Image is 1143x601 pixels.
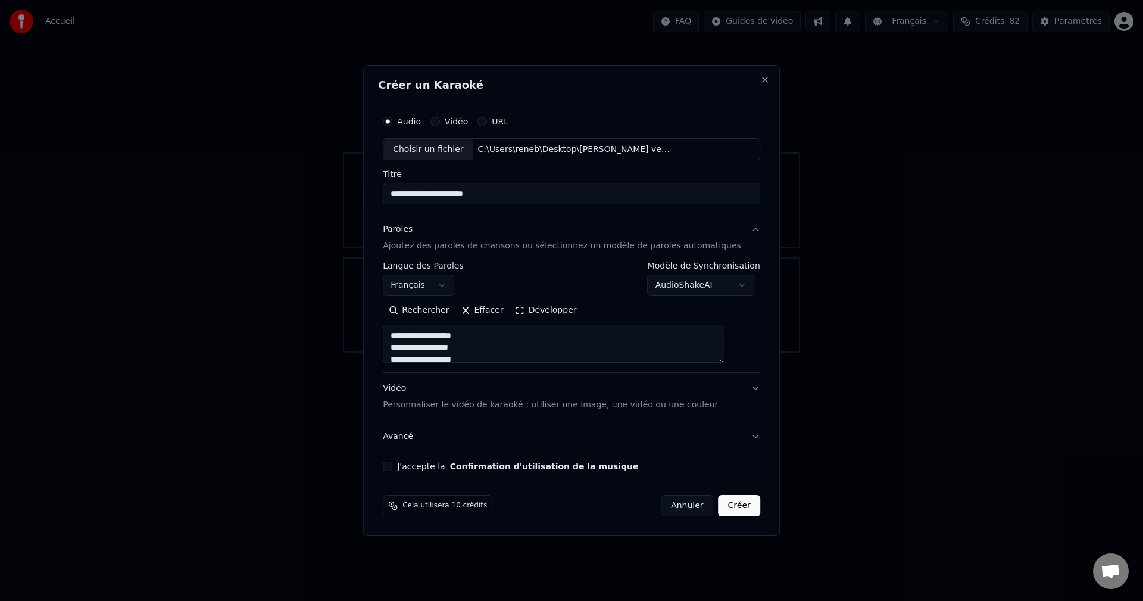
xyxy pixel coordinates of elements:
label: J'accepte la [397,462,638,471]
button: Avancé [383,421,760,452]
button: Créer [719,495,760,516]
div: Choisir un fichier [383,139,473,160]
label: Vidéo [445,117,468,126]
button: Effacer [455,301,509,320]
h2: Créer un Karaoké [378,80,765,91]
button: VidéoPersonnaliser le vidéo de karaoké : utiliser une image, une vidéo ou une couleur [383,373,760,421]
label: Langue des Paroles [383,262,464,270]
button: J'accepte la [450,462,639,471]
div: Vidéo [383,383,718,412]
label: Audio [397,117,421,126]
label: Titre [383,170,760,179]
p: Ajoutez des paroles de chansons ou sélectionnez un modèle de paroles automatiques [383,241,741,253]
div: C:\Users\reneb\Desktop\[PERSON_NAME] version pop.mp3 [473,144,676,155]
label: URL [492,117,508,126]
div: ParolesAjoutez des paroles de chansons ou sélectionnez un modèle de paroles automatiques [383,262,760,373]
span: Cela utilisera 10 crédits [402,501,487,510]
label: Modèle de Synchronisation [648,262,760,270]
p: Personnaliser le vidéo de karaoké : utiliser une image, une vidéo ou une couleur [383,399,718,411]
button: Annuler [661,495,713,516]
button: ParolesAjoutez des paroles de chansons ou sélectionnez un modèle de paroles automatiques [383,214,760,262]
button: Développer [510,301,583,320]
div: Paroles [383,224,413,236]
button: Rechercher [383,301,455,320]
